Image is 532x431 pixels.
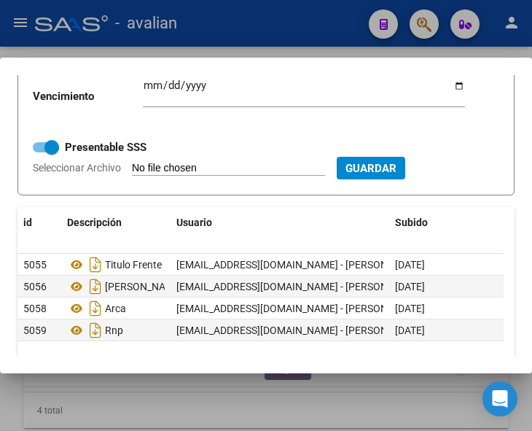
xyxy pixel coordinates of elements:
[176,325,423,336] span: [EMAIL_ADDRESS][DOMAIN_NAME] - [PERSON_NAME]
[395,259,425,271] span: [DATE]
[86,275,105,298] i: Descargar documento
[482,381,517,416] div: Open Intercom Messenger
[17,207,61,255] datatable-header-cell: id
[23,259,47,271] span: 5055
[86,319,105,342] i: Descargar documento
[105,281,183,292] span: [PERSON_NAME]
[345,162,396,175] span: Guardar
[395,325,425,336] span: [DATE]
[33,88,143,105] p: Vencimiento
[171,207,389,255] datatable-header-cell: Usuario
[176,281,423,292] span: [EMAIL_ADDRESS][DOMAIN_NAME] - [PERSON_NAME]
[23,217,32,228] span: id
[67,217,122,228] span: Descripción
[23,303,47,314] span: 5058
[176,303,423,314] span: [EMAIL_ADDRESS][DOMAIN_NAME] - [PERSON_NAME]
[33,162,121,174] span: Seleccionar Archivo
[86,297,105,320] i: Descargar documento
[65,141,146,154] strong: Presentable SSS
[105,259,162,271] span: Titulo Frente
[395,303,425,314] span: [DATE]
[86,253,105,276] i: Descargar documento
[23,325,47,336] span: 5059
[395,281,425,292] span: [DATE]
[176,217,212,228] span: Usuario
[337,157,405,179] button: Guardar
[389,207,498,255] datatable-header-cell: Subido
[105,325,123,336] span: Rnp
[176,259,423,271] span: [EMAIL_ADDRESS][DOMAIN_NAME] - [PERSON_NAME]
[23,281,47,292] span: 5056
[395,217,428,228] span: Subido
[105,303,126,314] span: Arca
[61,207,171,255] datatable-header-cell: Descripción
